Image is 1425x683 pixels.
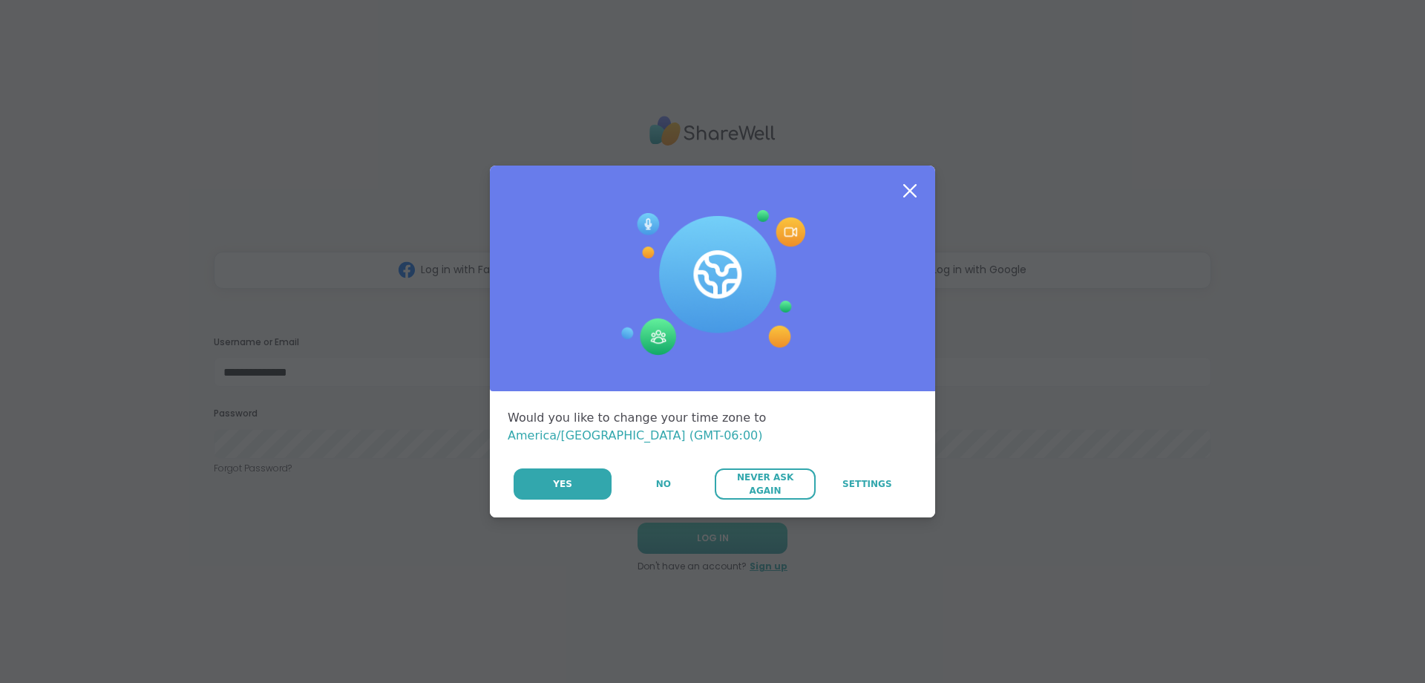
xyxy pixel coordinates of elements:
[842,477,892,491] span: Settings
[514,468,612,500] button: Yes
[508,409,917,445] div: Would you like to change your time zone to
[817,468,917,500] a: Settings
[722,471,807,497] span: Never Ask Again
[508,428,763,442] span: America/[GEOGRAPHIC_DATA] (GMT-06:00)
[553,477,572,491] span: Yes
[620,210,805,356] img: Session Experience
[613,468,713,500] button: No
[715,468,815,500] button: Never Ask Again
[656,477,671,491] span: No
